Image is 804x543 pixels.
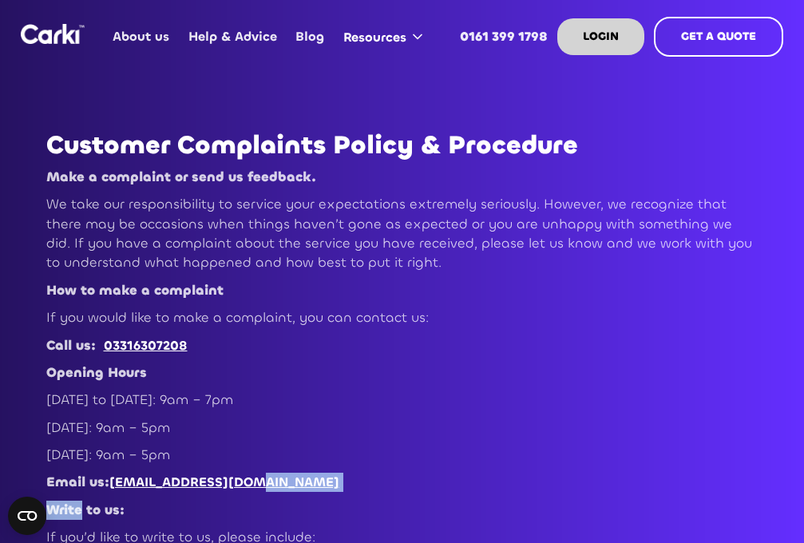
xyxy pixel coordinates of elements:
img: Logo [21,24,85,44]
strong: How to make a complaint [46,282,224,299]
p: [DATE]: 9am – 5pm [46,418,758,438]
strong: Email us: [46,474,109,491]
strong: Make a complaint or send us feedback. [46,168,316,186]
strong: GET A QUOTE [681,29,756,44]
p: We take our responsibility to service your expectations extremely seriously. However, we recogniz... [46,195,758,272]
p: [DATE] to [DATE]: 9am – 7pm [46,390,758,410]
h2: Customer Complaints Policy & Procedure [46,131,758,160]
strong: 0161 399 1798 [460,28,548,45]
p: [DATE]: 9am – 5pm [46,446,758,465]
a: 0161 399 1798 [451,6,557,68]
p: If you would like to make a complaint, you can contact us: [46,308,758,327]
a: LOGIN [557,18,644,55]
button: Open CMP widget [8,497,46,535]
a: home [21,24,85,44]
strong: LOGIN [583,29,619,44]
strong: Write to us: [46,501,125,519]
a: 03316307208 [104,337,188,354]
div: Resources [334,6,438,67]
a: [EMAIL_ADDRESS][DOMAIN_NAME] [109,474,339,490]
div: Resources [343,29,406,46]
a: About us [104,6,179,68]
strong: Call us: [46,337,96,355]
a: Blog [287,6,334,68]
a: GET A QUOTE [654,17,783,57]
strong: Opening Hours [46,364,147,382]
a: Help & Advice [179,6,286,68]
